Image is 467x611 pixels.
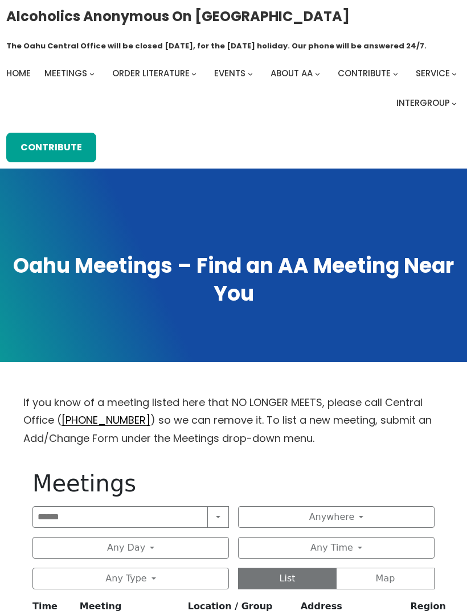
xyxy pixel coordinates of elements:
a: Alcoholics Anonymous on [GEOGRAPHIC_DATA] [6,4,350,28]
button: Anywhere [238,506,435,528]
span: Contribute [338,67,391,79]
a: Meetings [44,65,87,81]
button: Intergroup submenu [452,101,457,106]
a: Contribute [338,65,391,81]
a: Intergroup [396,95,450,111]
button: Search [207,506,229,528]
button: Contribute submenu [393,71,398,76]
a: Events [214,65,245,81]
button: Events submenu [248,71,253,76]
button: List [238,568,337,589]
input: Search [32,506,208,528]
a: Contribute [6,133,96,162]
span: Home [6,67,31,79]
button: Order Literature submenu [191,71,196,76]
button: Any Day [32,537,229,559]
h1: The Oahu Central Office will be closed [DATE], for the [DATE] holiday. Our phone will be answered... [6,40,427,52]
span: Intergroup [396,97,450,109]
h1: Meetings [32,470,435,497]
button: Service submenu [452,71,457,76]
a: [PHONE_NUMBER] [62,413,150,427]
span: Meetings [44,67,87,79]
a: Home [6,65,31,81]
button: About AA submenu [315,71,320,76]
h1: Oahu Meetings – Find an AA Meeting Near You [10,252,457,308]
span: Service [416,67,450,79]
span: Order Literature [112,67,190,79]
span: About AA [271,67,313,79]
button: Any Type [32,568,229,589]
span: Events [214,67,245,79]
nav: Intergroup [6,65,461,111]
p: If you know of a meeting listed here that NO LONGER MEETS, please call Central Office ( ) so we c... [23,393,444,448]
button: Meetings submenu [89,71,95,76]
a: Service [416,65,450,81]
a: About AA [271,65,313,81]
button: Map [336,568,435,589]
button: Any Time [238,537,435,559]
